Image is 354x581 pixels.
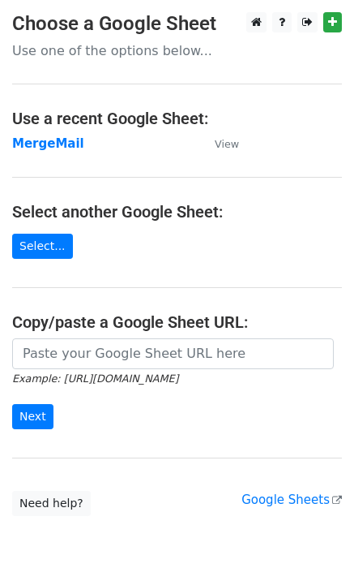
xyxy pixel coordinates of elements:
input: Next [12,404,53,429]
h4: Use a recent Google Sheet: [12,109,342,128]
h4: Copy/paste a Google Sheet URL: [12,312,342,332]
a: View [198,136,239,151]
a: Select... [12,234,73,259]
small: View [215,138,239,150]
a: Need help? [12,491,91,516]
small: Example: [URL][DOMAIN_NAME] [12,372,178,385]
p: Use one of the options below... [12,42,342,59]
h4: Select another Google Sheet: [12,202,342,222]
h3: Choose a Google Sheet [12,12,342,36]
input: Paste your Google Sheet URL here [12,338,334,369]
a: MergeMail [12,136,84,151]
a: Google Sheets [241,493,342,507]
